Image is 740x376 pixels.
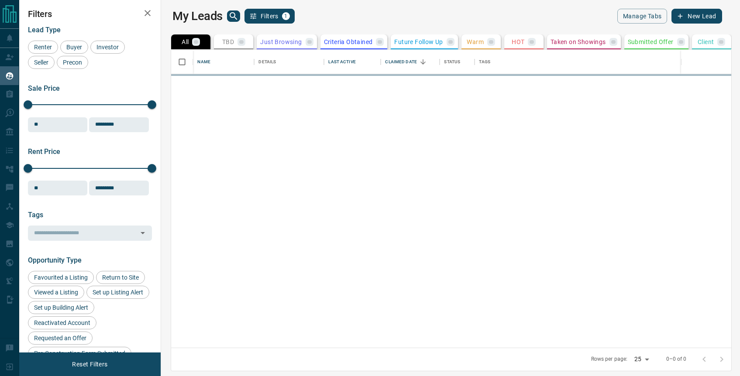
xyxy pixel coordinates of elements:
button: Reset Filters [66,357,113,372]
span: Investor [93,44,122,51]
button: Manage Tabs [617,9,667,24]
div: Tags [479,50,490,74]
div: Buyer [60,41,88,54]
div: Status [440,50,475,74]
span: Renter [31,44,55,51]
p: Taken on Showings [551,39,606,45]
span: Opportunity Type [28,256,82,264]
button: Sort [417,56,429,68]
span: Tags [28,211,43,219]
div: Return to Site [96,271,145,284]
div: Claimed Date [381,50,440,74]
p: HOT [512,39,524,45]
span: Precon [60,59,85,66]
p: Future Follow Up [394,39,443,45]
span: Lead Type [28,26,61,34]
h1: My Leads [172,9,223,23]
button: search button [227,10,240,22]
span: 1 [283,13,289,19]
div: Name [193,50,254,74]
span: Pre-Construction Form Submitted [31,350,128,357]
p: Just Browsing [260,39,302,45]
div: Set up Listing Alert [86,286,149,299]
span: Favourited a Listing [31,274,91,281]
p: 0–0 of 0 [666,355,687,363]
span: Rent Price [28,147,60,156]
div: Claimed Date [385,50,417,74]
div: Set up Building Alert [28,301,94,314]
p: All [182,39,189,45]
div: Favourited a Listing [28,271,94,284]
span: Requested an Offer [31,335,89,342]
span: Sale Price [28,84,60,92]
div: Details [258,50,276,74]
div: Last Active [328,50,355,74]
p: Criteria Obtained [324,39,373,45]
div: Pre-Construction Form Submitted [28,347,131,360]
p: TBD [222,39,234,45]
div: Reactivated Account [28,316,96,329]
div: Details [254,50,324,74]
span: Set up Listing Alert [89,289,146,296]
div: Renter [28,41,58,54]
div: Requested an Offer [28,332,93,345]
span: Set up Building Alert [31,304,91,311]
div: 25 [631,353,652,366]
div: Tags [475,50,696,74]
span: Viewed a Listing [31,289,81,296]
div: Last Active [324,50,381,74]
button: Filters1 [244,9,295,24]
div: Precon [57,56,88,69]
p: Warm [467,39,484,45]
p: Client [698,39,714,45]
h2: Filters [28,9,152,19]
div: Seller [28,56,55,69]
button: New Lead [671,9,722,24]
div: Status [444,50,460,74]
button: Open [137,227,149,239]
p: Submitted Offer [628,39,674,45]
div: Investor [90,41,125,54]
span: Buyer [63,44,85,51]
span: Reactivated Account [31,319,93,326]
span: Return to Site [99,274,142,281]
p: Rows per page: [591,355,628,363]
div: Viewed a Listing [28,286,84,299]
span: Seller [31,59,52,66]
div: Name [197,50,210,74]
